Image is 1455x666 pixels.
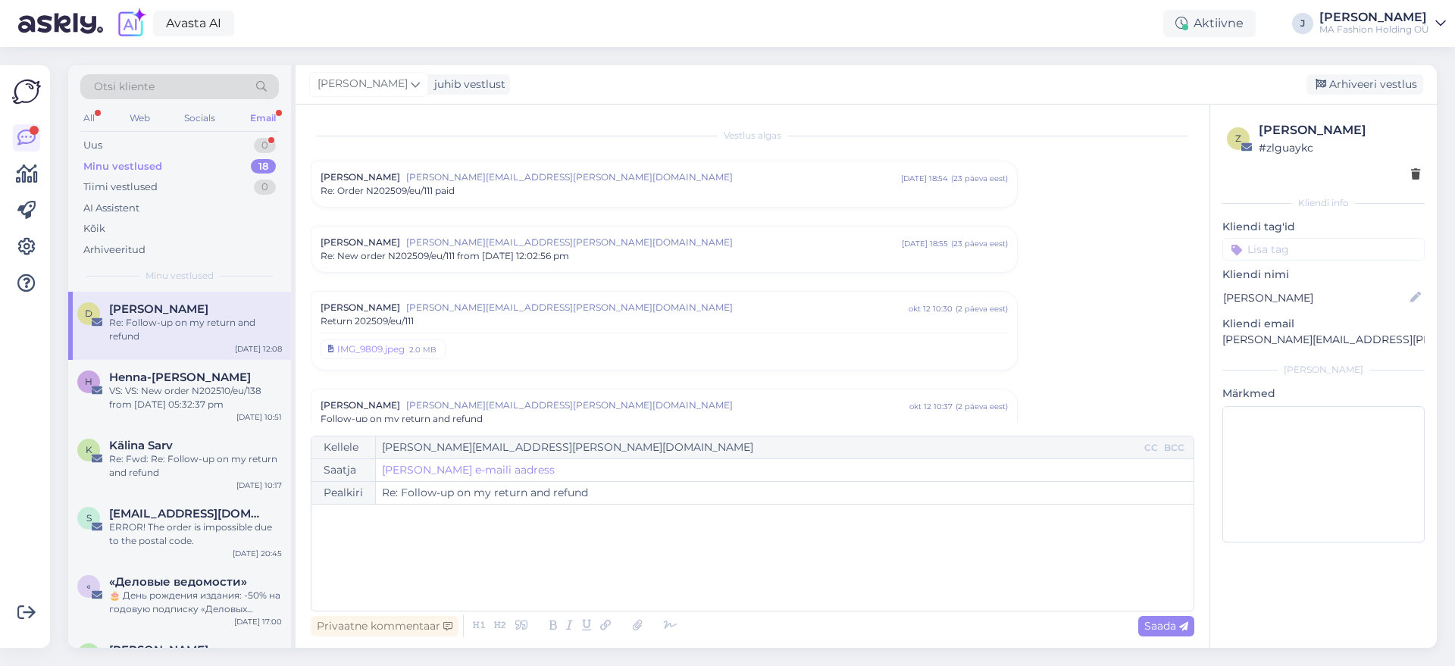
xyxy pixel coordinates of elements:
[382,462,555,478] a: [PERSON_NAME] e-maili aadress
[115,8,147,39] img: explore-ai
[956,303,1008,314] div: ( 2 päeva eest )
[1319,23,1429,36] div: MA Fashion Holding OÜ
[85,308,92,319] span: D
[1222,219,1425,235] p: Kliendi tag'id
[236,480,282,491] div: [DATE] 10:17
[406,170,901,184] span: [PERSON_NAME][EMAIL_ADDRESS][PERSON_NAME][DOMAIN_NAME]
[956,401,1008,412] div: ( 2 päeva eest )
[1259,121,1420,139] div: [PERSON_NAME]
[127,108,153,128] div: Web
[83,201,139,216] div: AI Assistent
[83,242,145,258] div: Arhiveeritud
[1161,441,1187,455] div: BCC
[109,316,282,343] div: Re: Follow-up on my return and refund
[251,159,276,174] div: 18
[311,482,376,504] div: Pealkiri
[321,399,400,412] span: [PERSON_NAME]
[1222,316,1425,332] p: Kliendi email
[235,343,282,355] div: [DATE] 12:08
[321,249,569,263] span: Re: New order N202509/eu/111 from [DATE] 12:02:56 pm
[1235,133,1241,144] span: z
[94,79,155,95] span: Otsi kliente
[321,412,483,426] span: Follow-up on my return and refund
[86,580,91,592] span: «
[901,173,948,184] div: [DATE] 18:54
[1222,386,1425,402] p: Märkmed
[1319,11,1429,23] div: [PERSON_NAME]
[951,173,1008,184] div: ( 23 päeva eest )
[1306,74,1423,95] div: Arhiveeri vestlus
[321,236,400,249] span: [PERSON_NAME]
[1222,363,1425,377] div: [PERSON_NAME]
[83,159,162,174] div: Minu vestlused
[376,436,1141,458] input: Recepient...
[406,399,909,412] span: [PERSON_NAME][EMAIL_ADDRESS][PERSON_NAME][DOMAIN_NAME]
[86,444,92,455] span: K
[109,439,173,452] span: Kälina Sarv
[1163,10,1256,37] div: Aktiivne
[83,221,105,236] div: Kõik
[321,314,414,328] span: Return 202509/eu/111
[85,376,92,387] span: H
[311,129,1194,142] div: Vestlus algas
[83,138,102,153] div: Uus
[254,138,276,153] div: 0
[406,236,902,249] span: [PERSON_NAME][EMAIL_ADDRESS][PERSON_NAME][DOMAIN_NAME]
[311,459,376,481] div: Saatja
[153,11,234,36] a: Avasta AI
[1222,332,1425,348] p: [PERSON_NAME][EMAIL_ADDRESS][PERSON_NAME][DOMAIN_NAME]
[254,180,276,195] div: 0
[406,301,909,314] span: [PERSON_NAME][EMAIL_ADDRESS][PERSON_NAME][DOMAIN_NAME]
[909,401,953,412] div: okt 12 10:37
[311,616,458,636] div: Privaatne kommentaar
[247,108,279,128] div: Email
[376,482,1194,504] input: Write subject here...
[109,643,208,657] span: Mart Sillaots
[80,108,98,128] div: All
[12,77,41,106] img: Askly Logo
[311,436,376,458] div: Kellele
[109,521,282,548] div: ERROR! The order is impossible due to the postal code.
[109,384,282,411] div: VS: VS: New order N202510/eu/138 from [DATE] 05:32:37 pm
[321,184,455,198] span: Re: Order N202509/eu/111 paid
[109,507,267,521] span: Scorpinataly@web.de
[83,180,158,195] div: Tiimi vestlused
[321,170,400,184] span: [PERSON_NAME]
[902,238,948,249] div: [DATE] 18:55
[408,342,438,356] div: 2.0 MB
[1292,13,1313,34] div: J
[109,589,282,616] div: 🎂 День рождения издания: -50% на годовую подписку «Деловых ведомостей» и Äripäev
[181,108,218,128] div: Socials
[337,342,405,356] div: IMG_9809.jpeg
[321,301,400,314] span: [PERSON_NAME]
[109,575,247,589] span: «Деловые ведомости»
[86,512,92,524] span: S
[318,76,408,92] span: [PERSON_NAME]
[236,411,282,423] div: [DATE] 10:51
[109,302,208,316] span: Danita Westphal
[109,452,282,480] div: Re: Fwd: Re: Follow-up on my return and refund
[234,616,282,627] div: [DATE] 17:00
[1222,267,1425,283] p: Kliendi nimi
[1223,289,1407,306] input: Lisa nimi
[233,548,282,559] div: [DATE] 20:45
[1259,139,1420,156] div: # zlguaykc
[1319,11,1446,36] a: [PERSON_NAME]MA Fashion Holding OÜ
[428,77,505,92] div: juhib vestlust
[1222,238,1425,261] input: Lisa tag
[145,269,214,283] span: Minu vestlused
[951,238,1008,249] div: ( 23 päeva eest )
[909,303,953,314] div: okt 12 10:30
[1141,441,1161,455] div: CC
[1222,196,1425,210] div: Kliendi info
[109,371,251,384] span: Henna-Riikka Sokka
[1144,619,1188,633] span: Saada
